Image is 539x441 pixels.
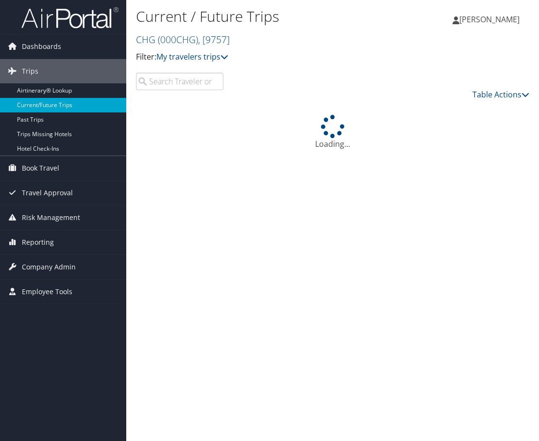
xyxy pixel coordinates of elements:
[136,51,398,63] p: Filter:
[156,51,228,62] a: My travelers trips
[136,6,398,27] h1: Current / Future Trips
[136,115,529,150] div: Loading...
[136,73,223,90] input: Search Traveler or Arrival City
[453,5,529,34] a: [PERSON_NAME]
[22,34,61,59] span: Dashboards
[21,6,118,29] img: airportal-logo.png
[22,156,59,180] span: Book Travel
[198,33,230,46] span: , [ 9757 ]
[22,181,73,205] span: Travel Approval
[22,255,76,279] span: Company Admin
[472,89,529,100] a: Table Actions
[22,230,54,254] span: Reporting
[22,280,72,304] span: Employee Tools
[158,33,198,46] span: ( 000CHG )
[136,33,230,46] a: CHG
[22,59,38,83] span: Trips
[459,14,520,25] span: [PERSON_NAME]
[22,205,80,230] span: Risk Management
